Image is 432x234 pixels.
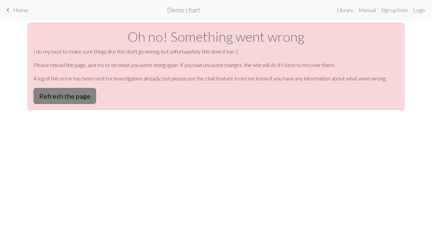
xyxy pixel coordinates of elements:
p: Please reload the page, and try to do what you were doing again. If you had unsaved changes, the ... [33,61,399,69]
a: Sign up free [378,3,410,17]
span: Home [13,7,28,13]
h2: Demo chart [167,6,200,14]
p: I do my best to make sure things like this don't go wrong, but unfortuantely this time it has :( [33,47,399,56]
a: Library [334,3,356,17]
button: Refresh the page [33,88,96,104]
a: Manual [356,3,378,17]
a: Home [4,4,28,16]
p: A log of this error has been sent for investigation already, but please use the chat feature to l... [33,74,399,82]
span: keyboard_arrow_left [4,5,12,15]
a: Login [410,3,428,17]
h1: Oh no! Something went wrong [33,29,399,45]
